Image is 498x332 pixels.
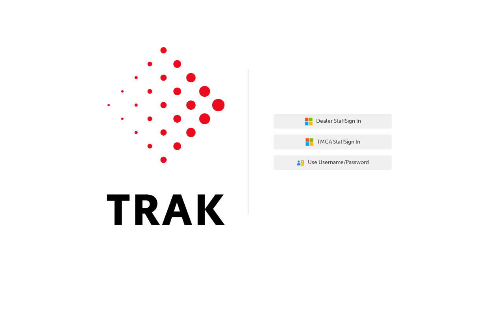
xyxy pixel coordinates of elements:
[107,47,225,225] img: Trak
[317,138,360,147] span: TMCA Staff Sign In
[308,158,369,167] span: Use Username/Password
[274,114,392,129] button: Dealer StaffSign In
[316,117,361,126] span: Dealer Staff Sign In
[274,155,392,170] button: Use Username/Password
[274,135,392,149] button: TMCA StaffSign In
